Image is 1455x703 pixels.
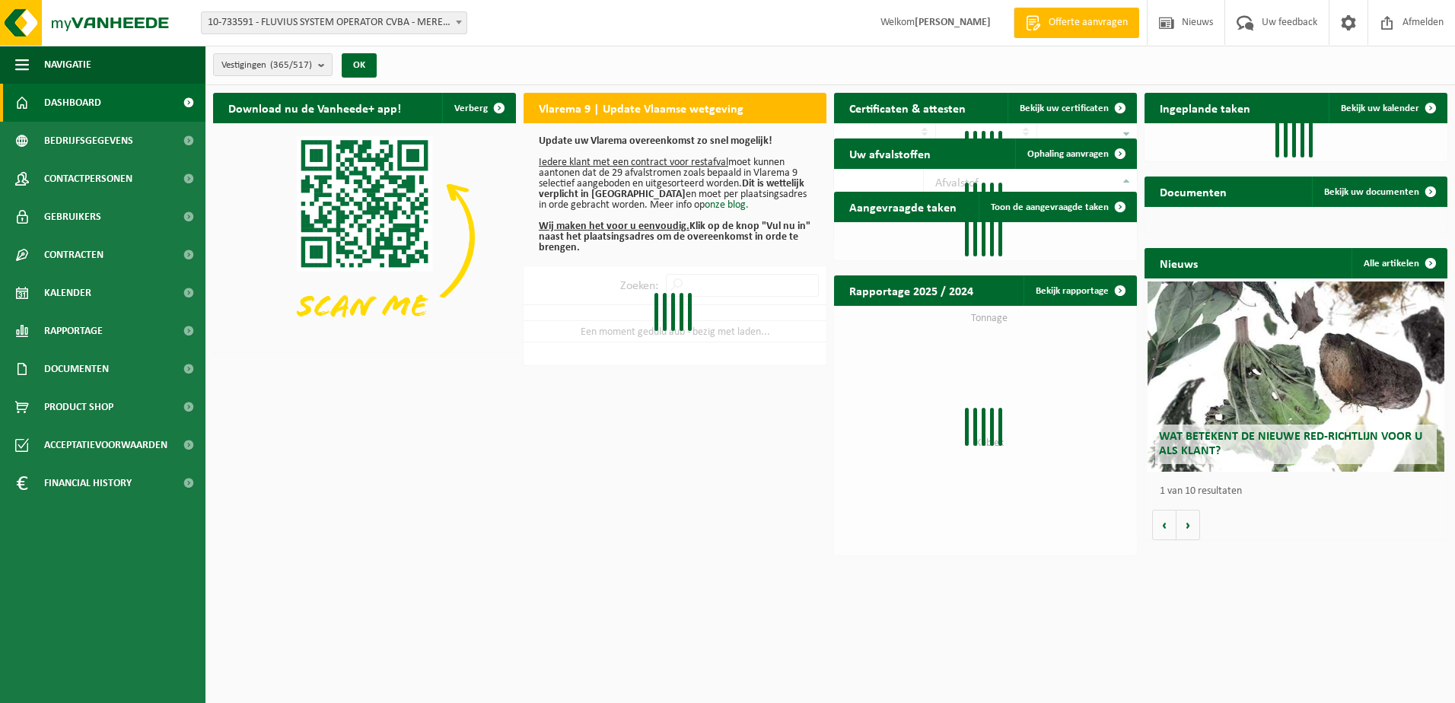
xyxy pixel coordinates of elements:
span: Offerte aanvragen [1045,15,1132,30]
count: (365/517) [270,60,312,70]
span: Contactpersonen [44,160,132,198]
h2: Aangevraagde taken [834,192,972,221]
a: Bekijk uw certificaten [1008,93,1135,123]
span: Navigatie [44,46,91,84]
span: Bekijk uw documenten [1324,187,1419,197]
span: Gebruikers [44,198,101,236]
strong: [PERSON_NAME] [915,17,991,28]
span: Verberg [454,103,488,113]
span: Bekijk uw certificaten [1020,103,1109,113]
button: OK [342,53,377,78]
h2: Nieuws [1145,248,1213,278]
h2: Uw afvalstoffen [834,138,946,168]
a: Bekijk uw kalender [1329,93,1446,123]
button: Vestigingen(365/517) [213,53,333,76]
a: Bekijk rapportage [1024,275,1135,306]
a: onze blog. [705,199,749,211]
h2: Rapportage 2025 / 2024 [834,275,989,305]
h2: Ingeplande taken [1145,93,1266,122]
a: Offerte aanvragen [1014,8,1139,38]
span: Documenten [44,350,109,388]
span: Dashboard [44,84,101,122]
img: Download de VHEPlus App [213,123,516,351]
span: Rapportage [44,312,103,350]
p: moet kunnen aantonen dat de 29 afvalstromen zoals bepaald in Vlarema 9 selectief aangeboden en ui... [539,136,811,253]
span: Kalender [44,274,91,312]
span: Toon de aangevraagde taken [991,202,1109,212]
b: Update uw Vlarema overeenkomst zo snel mogelijk! [539,135,772,147]
span: Financial History [44,464,132,502]
u: Iedere klant met een contract voor restafval [539,157,728,168]
span: Ophaling aanvragen [1027,149,1109,159]
button: Verberg [442,93,514,123]
a: Wat betekent de nieuwe RED-richtlijn voor u als klant? [1148,282,1444,472]
a: Ophaling aanvragen [1015,138,1135,169]
span: Wat betekent de nieuwe RED-richtlijn voor u als klant? [1159,431,1422,457]
span: Bedrijfsgegevens [44,122,133,160]
span: Contracten [44,236,103,274]
span: 10-733591 - FLUVIUS SYSTEM OPERATOR CVBA - MERELBEKE-MELLE [201,11,467,34]
span: 10-733591 - FLUVIUS SYSTEM OPERATOR CVBA - MERELBEKE-MELLE [202,12,466,33]
p: 1 van 10 resultaten [1160,486,1440,497]
a: Toon de aangevraagde taken [979,192,1135,222]
b: Dit is wettelijk verplicht in [GEOGRAPHIC_DATA] [539,178,804,200]
h2: Vlarema 9 | Update Vlaamse wetgeving [524,93,759,122]
button: Vorige [1152,510,1176,540]
span: Acceptatievoorwaarden [44,426,167,464]
h2: Certificaten & attesten [834,93,981,122]
b: Klik op de knop "Vul nu in" naast het plaatsingsadres om de overeenkomst in orde te brengen. [539,221,810,253]
h2: Download nu de Vanheede+ app! [213,93,416,122]
span: Product Shop [44,388,113,426]
h2: Documenten [1145,177,1242,206]
span: Bekijk uw kalender [1341,103,1419,113]
button: Volgende [1176,510,1200,540]
a: Bekijk uw documenten [1312,177,1446,207]
u: Wij maken het voor u eenvoudig. [539,221,689,232]
a: Alle artikelen [1352,248,1446,278]
span: Vestigingen [221,54,312,77]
